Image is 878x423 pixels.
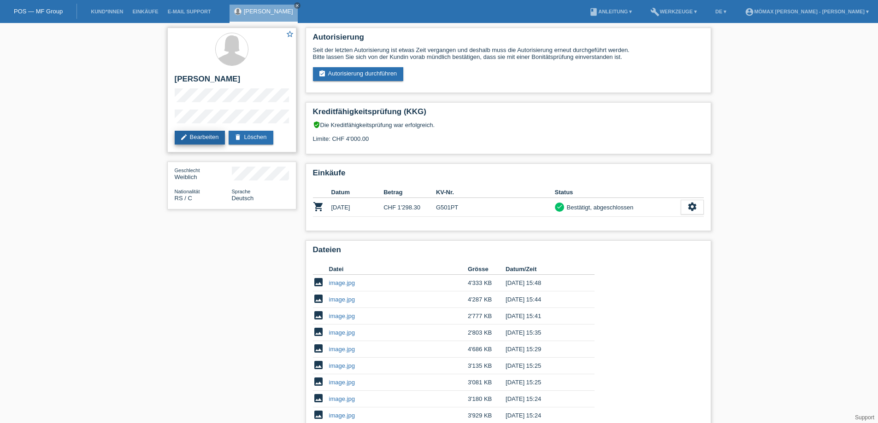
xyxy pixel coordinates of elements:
[329,362,355,369] a: image.jpg
[329,264,468,275] th: Datei
[329,395,355,402] a: image.jpg
[14,8,63,15] a: POS — MF Group
[506,358,581,374] td: [DATE] 15:25
[175,131,225,145] a: editBearbeiten
[313,326,324,337] i: image
[313,67,404,81] a: assignment_turned_inAutorisierung durchführen
[468,264,506,275] th: Grösse
[286,30,294,40] a: star_border
[175,195,192,202] span: Serbien / C / 03.08.1991
[745,7,754,17] i: account_circle
[468,341,506,358] td: 4'686 KB
[687,202,697,212] i: settings
[229,131,273,145] a: deleteLöschen
[128,9,163,14] a: Einkäufe
[313,201,324,212] i: POSP00027940
[506,341,581,358] td: [DATE] 15:29
[468,308,506,324] td: 2'777 KB
[313,343,324,354] i: image
[313,46,704,60] div: Seit der letzten Autorisierung ist etwas Zeit vergangen und deshalb muss die Autorisierung erneut...
[506,275,581,291] td: [DATE] 15:48
[318,70,326,77] i: assignment_turned_in
[329,279,355,286] a: image.jpg
[711,9,731,14] a: DE ▾
[436,187,555,198] th: KV-Nr.
[855,414,874,421] a: Support
[232,189,251,194] span: Sprache
[555,187,681,198] th: Status
[468,374,506,391] td: 3'081 KB
[740,9,873,14] a: account_circleMömax [PERSON_NAME] - [PERSON_NAME] ▾
[331,187,384,198] th: Datum
[175,167,232,180] div: Weiblich
[329,379,355,386] a: image.jpg
[383,187,436,198] th: Betrag
[313,107,704,121] h2: Kreditfähigkeitsprüfung (KKG)
[313,293,324,304] i: image
[506,291,581,308] td: [DATE] 15:44
[506,324,581,341] td: [DATE] 15:35
[175,168,200,173] span: Geschlecht
[313,277,324,288] i: image
[383,198,436,217] td: CHF 1'298.30
[313,121,320,128] i: verified_user
[329,412,355,419] a: image.jpg
[331,198,384,217] td: [DATE]
[313,33,704,46] h2: Autorisierung
[506,391,581,407] td: [DATE] 15:24
[313,168,704,182] h2: Einkäufe
[175,75,289,88] h2: [PERSON_NAME]
[564,203,634,212] div: Bestätigt, abgeschlossen
[468,391,506,407] td: 3'180 KB
[584,9,636,14] a: bookAnleitung ▾
[506,308,581,324] td: [DATE] 15:41
[294,2,301,9] a: close
[244,8,293,15] a: [PERSON_NAME]
[313,359,324,371] i: image
[468,358,506,374] td: 3'135 KB
[295,3,300,8] i: close
[86,9,128,14] a: Kund*innen
[329,329,355,336] a: image.jpg
[163,9,216,14] a: E-Mail Support
[329,296,355,303] a: image.jpg
[468,291,506,308] td: 4'287 KB
[436,198,555,217] td: G501PT
[468,324,506,341] td: 2'803 KB
[313,121,704,149] div: Die Kreditfähigkeitsprüfung war erfolgreich. Limite: CHF 4'000.00
[650,7,660,17] i: build
[313,393,324,404] i: image
[329,346,355,353] a: image.jpg
[589,7,598,17] i: book
[313,310,324,321] i: image
[234,133,242,141] i: delete
[232,195,254,202] span: Deutsch
[175,189,200,194] span: Nationalität
[329,313,355,319] a: image.jpg
[556,203,563,210] i: check
[468,275,506,291] td: 4'333 KB
[313,376,324,387] i: image
[286,30,294,38] i: star_border
[313,409,324,420] i: image
[506,374,581,391] td: [DATE] 15:25
[506,264,581,275] th: Datum/Zeit
[180,133,188,141] i: edit
[646,9,701,14] a: buildWerkzeuge ▾
[313,245,704,259] h2: Dateien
